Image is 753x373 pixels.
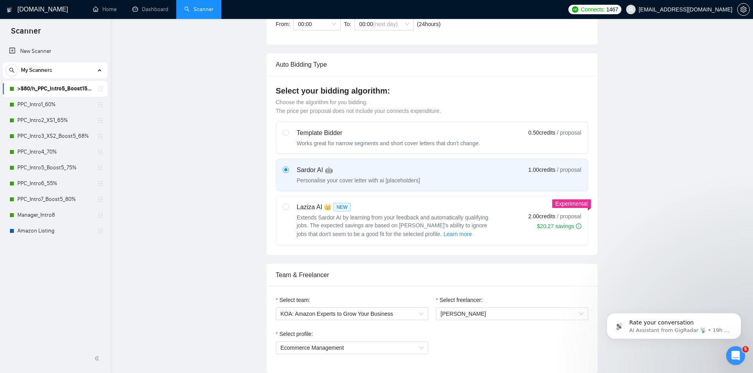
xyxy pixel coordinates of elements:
iframe: Intercom notifications message [595,296,753,352]
a: homeHome [93,6,117,13]
span: / proposal [557,166,581,174]
span: holder [97,165,104,171]
span: Extends Sardor AI by learning from your feedback and automatically qualifying jobs. The expected ... [297,214,489,237]
img: Profile image for Dima [23,4,35,17]
button: Send a message… [136,255,148,268]
span: Learn more [443,230,472,238]
a: PPC_Intro2_XS1_65% [17,112,92,128]
a: PPC_Intro3_XS2_Boost5_68% [17,128,92,144]
span: 0.50 credits [528,128,555,137]
a: PPC_Intro7_Boost5_80% [17,191,92,207]
span: Scanner [5,25,47,42]
span: 00:00 [298,18,336,30]
img: upwork-logo.png [572,6,578,13]
span: 00:00 [359,18,409,30]
span: NEW [333,203,351,212]
a: Manager_Intro8 [17,207,92,223]
span: To: [344,21,351,27]
a: searchScanner [184,6,213,13]
a: PPC_Intro4_70% [17,144,92,160]
span: 1467 [606,5,618,14]
div: Dima says… [6,7,152,154]
button: Start recording [50,259,57,265]
a: New Scanner [9,43,101,59]
button: Emoji picker [12,259,19,265]
button: Laziza AI NEWExtends Sardor AI by learning from your feedback and automatically qualifying jobs. ... [443,229,472,239]
div: OK - when it is realesed, is there anything I need to do or I'll start getting these updates auto... [35,159,145,182]
a: setting [737,6,750,13]
div: For now - not sure. ​ Previously, we could reduce this time to 20 minutes, but currently our dev ... [13,12,123,143]
span: search [6,67,18,73]
div: Team & Freelancer [276,264,588,286]
span: [PERSON_NAME] [441,311,486,317]
span: 5 [742,346,749,352]
div: Template Bidder [297,128,480,138]
div: OK - when it is realesed, is there anything I need to do or I'll start getting these updates auto... [28,154,152,187]
div: jcornet@koaecom.com says… [6,154,152,193]
img: logo [7,4,12,16]
a: PPC_Intro5_Boost5_75% [17,160,92,176]
span: KOA: Amazon Experts to Grow Your Business [281,308,423,320]
span: Connects: [581,5,604,14]
span: holder [97,180,104,187]
span: / proposal [557,129,581,137]
div: Auto Bidding Type [276,53,588,76]
span: holder [97,149,104,155]
div: For now - not sure.​Previously, we could reduce this time to 20 minutes, but currently our dev te... [6,7,130,148]
a: PPC_Intro6_55% [17,176,92,191]
a: dashboardDashboard [132,6,168,13]
div: $20.27 savings [537,222,581,230]
div: Laziza AI [297,202,494,212]
a: PPC_Intro1_60% [17,97,92,112]
span: From: [276,21,291,27]
button: Gif picker [25,259,31,265]
span: 2.00 credits [528,212,555,221]
div: Personalise your cover letter with ai [placeholders] [297,176,420,184]
button: Home [124,3,139,18]
span: info-circle [576,223,581,229]
div: Dima says… [6,193,152,279]
span: Ecommerce Management [281,345,344,351]
label: Select freelancer: [436,296,483,304]
span: double-left [94,354,102,362]
span: holder [97,117,104,124]
span: My Scanners [21,62,52,78]
div: No, no additional actions needed for now. We will provide you with the direct instructions when t... [6,193,130,265]
a: >$80/h_PPC_Intro5_Boost15_65% [17,81,92,97]
span: 👑 [324,202,332,212]
iframe: Intercom live chat [726,346,745,365]
span: holder [97,212,104,218]
span: user [628,7,634,12]
span: setting [738,6,749,13]
span: Choose the algorithm for you bidding. The price per proposal does not include your connects expen... [276,99,441,114]
span: holder [97,228,104,234]
span: Select profile: [279,330,313,338]
h4: Select your bidding algorithm: [276,85,588,96]
a: Amazon Listing [17,223,92,239]
span: ( 24 hours) [417,21,441,27]
textarea: Message… [7,242,151,255]
h1: Dima [38,4,54,10]
span: (next day) [373,21,398,27]
p: Active in the last 15m [38,10,95,18]
span: Experimental [555,201,588,207]
span: holder [97,86,104,92]
span: holder [97,196,104,202]
div: Works great for narrow segments and short cover letters that don't change. [297,139,480,147]
div: Close [139,3,153,17]
div: Sardor AI 🤖 [297,165,420,175]
label: Select team: [276,296,310,304]
span: 1.00 credits [528,165,555,174]
button: Upload attachment [38,259,44,265]
button: go back [5,3,20,18]
button: setting [737,3,750,16]
span: / proposal [557,212,581,220]
span: holder [97,101,104,108]
li: New Scanner [3,43,108,59]
span: holder [97,133,104,139]
li: My Scanners [3,62,108,239]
